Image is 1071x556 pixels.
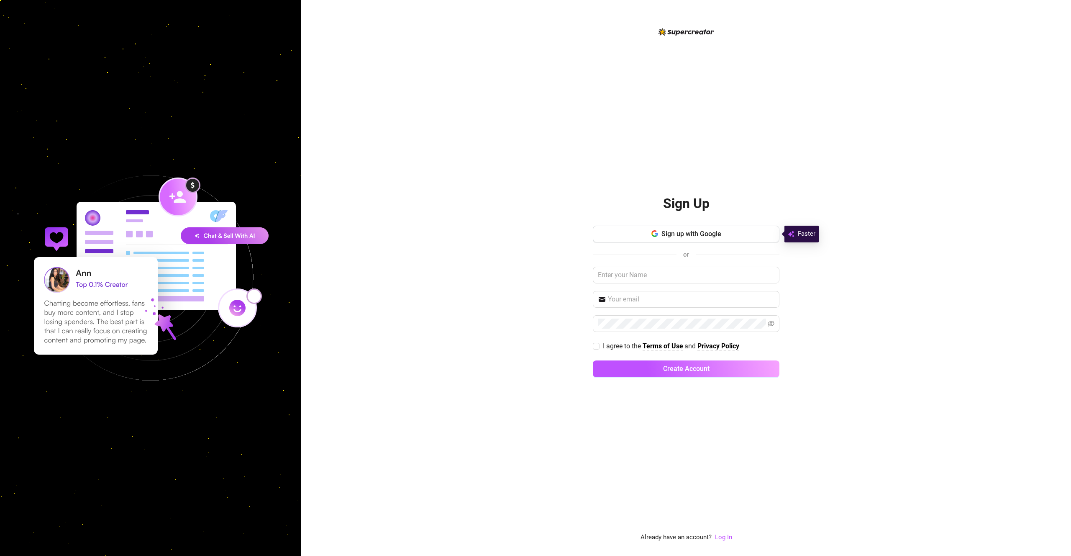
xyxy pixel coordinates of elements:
[608,294,774,304] input: Your email
[661,230,721,238] span: Sign up with Google
[593,226,779,242] button: Sign up with Google
[684,342,697,350] span: and
[697,342,739,351] a: Privacy Policy
[715,533,732,541] a: Log In
[593,360,779,377] button: Create Account
[715,533,732,543] a: Log In
[663,195,710,212] h2: Sign Up
[697,342,739,350] strong: Privacy Policy
[6,133,295,423] img: signup-background-D0MIrEPF.svg
[798,229,815,239] span: Faster
[663,365,710,373] span: Create Account
[643,342,683,350] strong: Terms of Use
[683,251,689,258] span: or
[593,267,779,283] input: Enter your Name
[641,533,712,543] span: Already have an account?
[658,28,714,36] img: logo-BBDzfeDw.svg
[768,320,774,327] span: eye-invisible
[788,229,794,239] img: svg%3e
[603,342,643,350] span: I agree to the
[643,342,683,351] a: Terms of Use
